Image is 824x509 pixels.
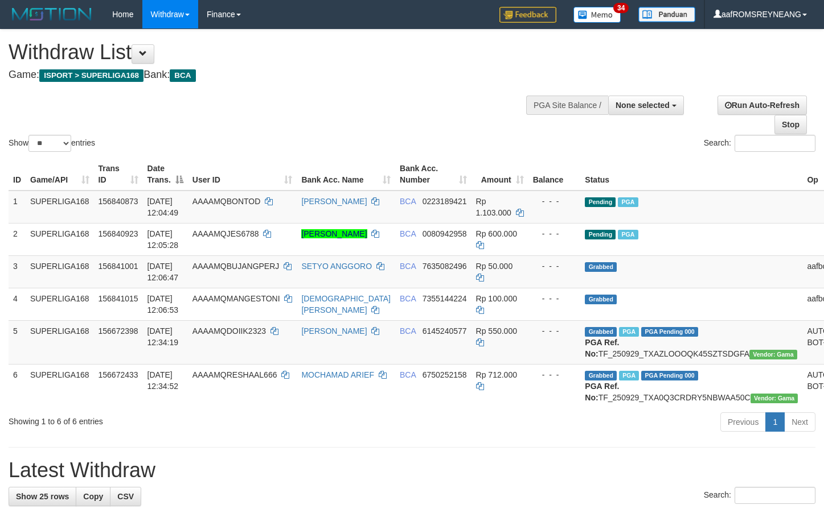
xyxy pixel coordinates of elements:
label: Search: [704,135,815,152]
a: [PERSON_NAME] [301,197,367,206]
span: None selected [616,101,670,110]
h1: Withdraw List [9,41,538,64]
div: - - - [533,369,576,380]
span: Copy 6750252158 to clipboard [423,370,467,379]
a: Next [784,412,815,432]
span: Vendor URL: https://trx31.1velocity.biz [751,394,798,403]
td: SUPERLIGA168 [26,288,94,320]
b: PGA Ref. No: [585,338,619,358]
div: PGA Site Balance / [526,96,608,115]
span: AAAAMQBUJANGPERJ [192,262,279,271]
a: [PERSON_NAME] [301,326,367,336]
div: Showing 1 to 6 of 6 entries [9,411,335,427]
img: Button%20Memo.svg [573,7,621,23]
span: [DATE] 12:05:28 [147,229,179,250]
span: [DATE] 12:34:52 [147,370,179,391]
span: AAAAMQMANGESTONI [192,294,280,303]
th: Date Trans.: activate to sort column descending [143,158,188,191]
a: Stop [774,115,807,134]
td: 4 [9,288,26,320]
span: [DATE] 12:04:49 [147,197,179,217]
td: 5 [9,320,26,364]
b: PGA Ref. No: [585,382,619,402]
a: Show 25 rows [9,487,76,506]
a: Previous [720,412,766,432]
h4: Game: Bank: [9,69,538,81]
td: SUPERLIGA168 [26,364,94,408]
th: User ID: activate to sort column ascending [188,158,297,191]
span: [DATE] 12:34:19 [147,326,179,347]
span: Pending [585,230,616,239]
div: - - - [533,260,576,272]
span: Marked by aafsoycanthlai [618,230,638,239]
span: Pending [585,197,616,207]
span: Copy 0223189421 to clipboard [423,197,467,206]
span: Copy 6145240577 to clipboard [423,326,467,336]
span: Rp 550.000 [476,326,517,336]
span: Rp 1.103.000 [476,197,511,217]
span: Grabbed [585,262,617,272]
span: BCA [400,370,416,379]
span: BCA [400,326,416,336]
a: MOCHAMAD ARIEF [301,370,374,379]
span: AAAAMQRESHAAL666 [192,370,277,379]
span: PGA Pending [641,371,698,380]
span: Vendor URL: https://trx31.1velocity.biz [749,350,797,359]
a: CSV [110,487,141,506]
span: 156672433 [99,370,138,379]
button: None selected [608,96,684,115]
div: - - - [533,325,576,337]
td: SUPERLIGA168 [26,223,94,255]
span: [DATE] 12:06:53 [147,294,179,314]
div: - - - [533,228,576,239]
th: ID [9,158,26,191]
th: Bank Acc. Number: activate to sort column ascending [395,158,472,191]
th: Amount: activate to sort column ascending [472,158,528,191]
a: [PERSON_NAME] [301,229,367,238]
span: PGA Pending [641,327,698,337]
th: Balance [528,158,581,191]
span: Rp 712.000 [476,370,517,379]
td: 6 [9,364,26,408]
th: Status [580,158,802,191]
span: Grabbed [585,327,617,337]
select: Showentries [28,135,71,152]
span: 156672398 [99,326,138,336]
span: AAAAMQDOIIK2323 [192,326,266,336]
span: BCA [400,197,416,206]
a: [DEMOGRAPHIC_DATA][PERSON_NAME] [301,294,391,314]
a: Copy [76,487,110,506]
th: Bank Acc. Name: activate to sort column ascending [297,158,395,191]
td: SUPERLIGA168 [26,255,94,288]
span: Copy [83,492,103,501]
td: 2 [9,223,26,255]
span: [DATE] 12:06:47 [147,262,179,282]
span: BCA [170,69,195,82]
input: Search: [735,487,815,504]
span: Marked by aafsoycanthlai [618,197,638,207]
span: Copy 0080942958 to clipboard [423,229,467,238]
span: ISPORT > SUPERLIGA168 [39,69,144,82]
img: MOTION_logo.png [9,6,95,23]
span: 156841001 [99,262,138,271]
td: SUPERLIGA168 [26,320,94,364]
span: 156841015 [99,294,138,303]
td: TF_250929_TXAZLOOOQK45SZTSDGFA [580,320,802,364]
td: 1 [9,191,26,224]
a: 1 [765,412,785,432]
span: AAAAMQJES6788 [192,229,259,238]
a: SETYO ANGGORO [301,262,372,271]
span: Copy 7635082496 to clipboard [423,262,467,271]
span: AAAAMQBONTOD [192,197,261,206]
span: Copy 7355144224 to clipboard [423,294,467,303]
label: Show entries [9,135,95,152]
td: SUPERLIGA168 [26,191,94,224]
span: Marked by aafsoycanthlai [619,371,639,380]
a: Run Auto-Refresh [718,96,807,115]
span: Show 25 rows [16,492,69,501]
span: BCA [400,294,416,303]
span: Grabbed [585,371,617,380]
span: Rp 100.000 [476,294,517,303]
span: BCA [400,262,416,271]
span: CSV [117,492,134,501]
